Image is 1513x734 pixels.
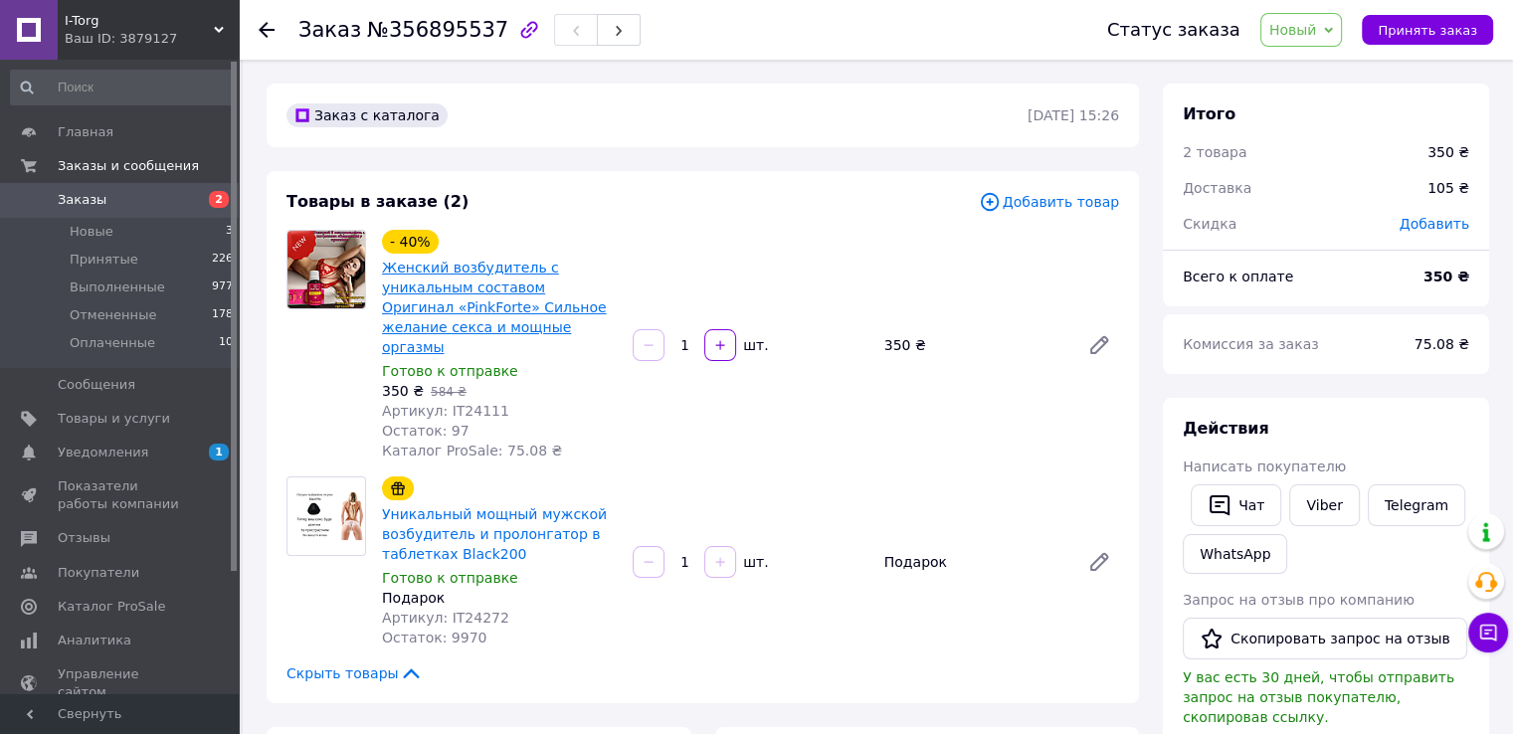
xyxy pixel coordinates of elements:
[212,251,233,269] span: 226
[1183,669,1454,725] span: У вас есть 30 дней, чтобы отправить запрос на отзыв покупателю, скопировав ссылку.
[1107,20,1240,40] div: Статус заказа
[382,363,518,379] span: Готово к отправке
[1183,216,1236,232] span: Скидка
[1183,104,1235,123] span: Итого
[1183,180,1251,196] span: Доставка
[1468,613,1508,652] button: Чат с покупателем
[259,20,275,40] div: Вернуться назад
[1183,592,1415,608] span: Запрос на отзыв про компанию
[1079,325,1119,365] a: Редактировать
[58,529,110,547] span: Отзывы
[1423,269,1469,284] b: 350 ₴
[1183,144,1246,160] span: 2 товара
[286,103,448,127] div: Заказ с каталога
[1183,618,1467,659] button: Скопировать запрос на отзыв
[1028,107,1119,123] time: [DATE] 15:26
[58,191,106,209] span: Заказы
[979,191,1119,213] span: Добавить товар
[1415,336,1469,352] span: 75.08 ₴
[70,251,138,269] span: Принятые
[219,334,233,352] span: 10
[58,477,184,513] span: Показатели работы компании
[58,632,131,649] span: Аналитика
[1269,22,1317,38] span: Новый
[431,385,467,399] span: 584 ₴
[1368,484,1465,526] a: Telegram
[70,334,155,352] span: Оплаченные
[382,403,509,419] span: Артикул: IT24111
[298,18,361,42] span: Заказ
[1183,336,1319,352] span: Комиссия за заказ
[58,665,184,701] span: Управление сайтом
[382,630,486,645] span: Остаток: 9970
[1191,484,1281,526] button: Чат
[70,306,156,324] span: Отмененные
[738,552,770,572] div: шт.
[1362,15,1493,45] button: Принять заказ
[1183,269,1293,284] span: Всего к оплате
[1183,419,1269,438] span: Действия
[382,230,439,254] div: - 40%
[209,191,229,208] span: 2
[382,260,607,355] a: Женский возбудитель с уникальным составом Оригинал «PinkForte» Сильное желание секса и мощные орг...
[738,335,770,355] div: шт.
[58,598,165,616] span: Каталог ProSale
[226,223,233,241] span: 3
[382,443,562,459] span: Каталог ProSale: 75.08 ₴
[1183,459,1346,474] span: Написать покупателю
[876,331,1071,359] div: 350 ₴
[286,663,423,683] span: Скрыть товары
[1378,23,1477,38] span: Принять заказ
[1400,216,1469,232] span: Добавить
[1079,542,1119,582] a: Редактировать
[1427,142,1469,162] div: 350 ₴
[286,192,469,211] span: Товары в заказе (2)
[876,548,1071,576] div: Подарок
[1289,484,1359,526] a: Viber
[70,278,165,296] span: Выполненные
[10,70,235,105] input: Поиск
[58,157,199,175] span: Заказы и сообщения
[58,376,135,394] span: Сообщения
[65,30,239,48] div: Ваш ID: 3879127
[212,306,233,324] span: 178
[58,410,170,428] span: Товары и услуги
[1183,534,1287,574] a: WhatsApp
[58,444,148,461] span: Уведомления
[382,570,518,586] span: Готово к отправке
[212,278,233,296] span: 977
[65,12,214,30] span: I-Torg
[209,444,229,460] span: 1
[287,231,365,308] img: Женский возбудитель с уникальным составом Оригинал «PinkForte» Сильное желание секса и мощные орг...
[287,492,365,540] img: Уникальный мощный мужской возбудитель и пролонгатор в таблетках Black200
[58,123,113,141] span: Главная
[382,383,424,399] span: 350 ₴
[382,588,617,608] div: Подарок
[382,610,509,626] span: Артикул: IT24272
[382,423,470,439] span: Остаток: 97
[1416,166,1481,210] div: 105 ₴
[70,223,113,241] span: Новые
[367,18,508,42] span: №356895537
[58,564,139,582] span: Покупатели
[382,506,607,562] a: Уникальный мощный мужской возбудитель и пролонгатор в таблетках Black200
